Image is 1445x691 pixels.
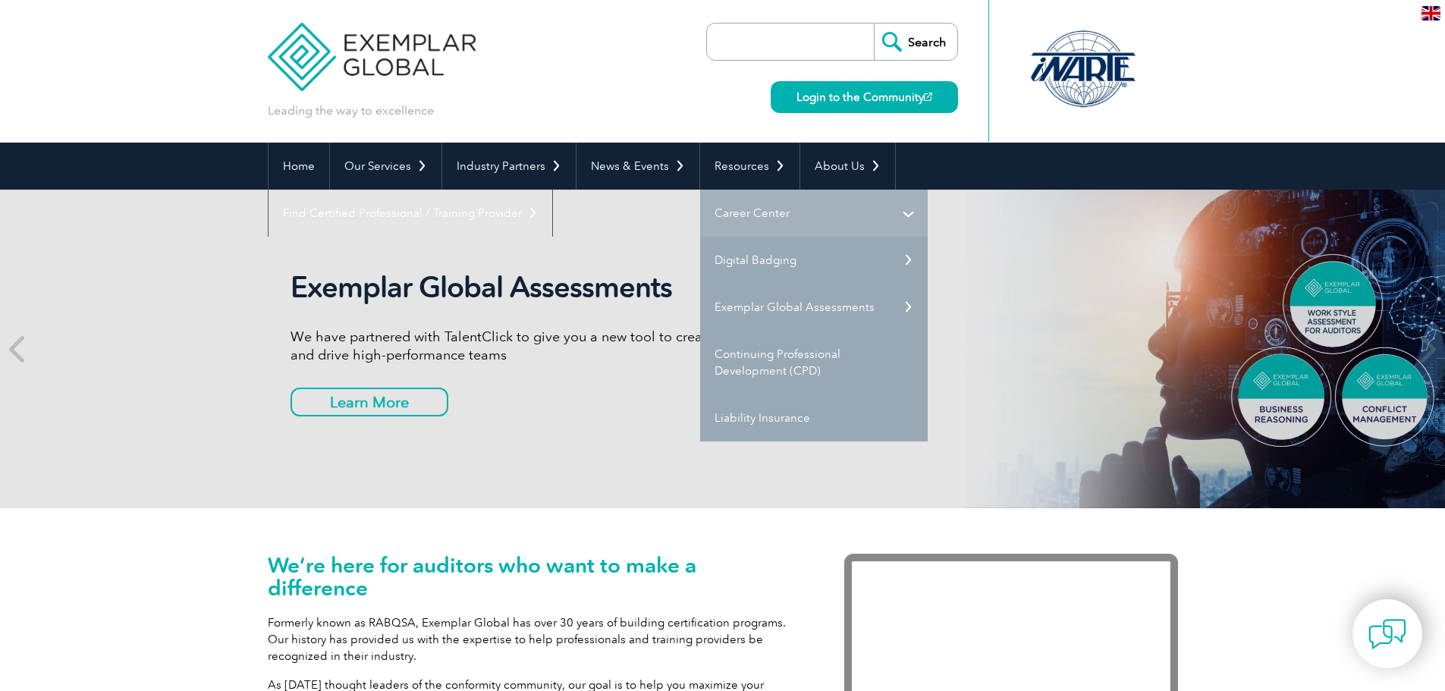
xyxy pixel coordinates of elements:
a: Digital Badging [700,237,928,284]
h1: We’re here for auditors who want to make a difference [268,554,799,599]
a: Continuing Professional Development (CPD) [700,331,928,394]
a: Our Services [330,143,441,190]
input: Search [874,24,957,60]
a: Learn More [291,388,448,416]
p: Formerly known as RABQSA, Exemplar Global has over 30 years of building certification programs. O... [268,614,799,664]
a: Liability Insurance [700,394,928,441]
a: Industry Partners [442,143,576,190]
a: Career Center [700,190,928,237]
h2: Exemplar Global Assessments [291,270,723,305]
a: Find Certified Professional / Training Provider [269,190,552,237]
a: Home [269,143,329,190]
a: News & Events [576,143,699,190]
img: open_square.png [924,93,932,101]
p: We have partnered with TalentClick to give you a new tool to create and drive high-performance teams [291,328,723,364]
img: contact-chat.png [1368,615,1406,653]
a: Login to the Community [771,81,958,113]
p: Leading the way to excellence [268,102,434,119]
img: en [1421,6,1440,20]
a: About Us [800,143,895,190]
a: Resources [700,143,799,190]
a: Exemplar Global Assessments [700,284,928,331]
